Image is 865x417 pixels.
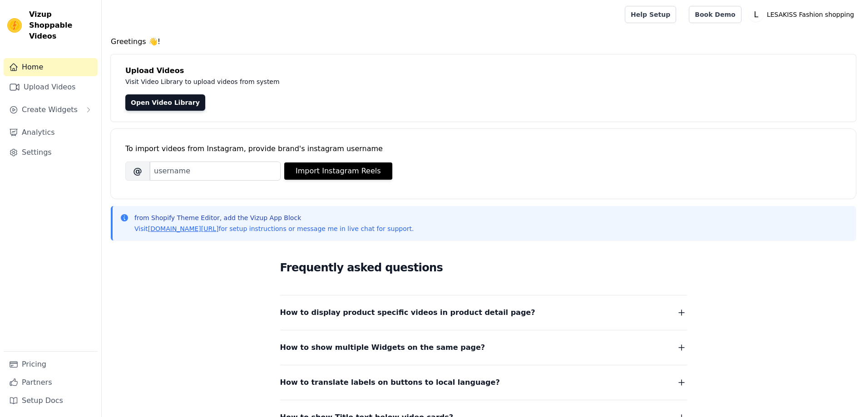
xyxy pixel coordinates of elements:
[4,355,98,373] a: Pricing
[284,162,392,180] button: Import Instagram Reels
[125,143,841,154] div: To import videos from Instagram, provide brand's instagram username
[4,143,98,162] a: Settings
[4,78,98,96] a: Upload Videos
[4,58,98,76] a: Home
[111,36,856,47] h4: Greetings 👋!
[280,341,485,354] span: How to show multiple Widgets on the same page?
[280,376,687,389] button: How to translate labels on buttons to local language?
[125,76,532,87] p: Visit Video Library to upload videos from system
[7,18,22,33] img: Vizup
[22,104,78,115] span: Create Widgets
[4,123,98,142] a: Analytics
[125,94,205,111] a: Open Video Library
[29,9,94,42] span: Vizup Shoppable Videos
[689,6,741,23] a: Book Demo
[134,224,414,233] p: Visit for setup instructions or message me in live chat for support.
[150,162,281,181] input: username
[280,306,535,319] span: How to display product specific videos in product detail page?
[148,225,219,232] a: [DOMAIN_NAME][URL]
[125,65,841,76] h4: Upload Videos
[763,6,858,23] p: LESAKISS Fashion shopping
[134,213,414,222] p: from Shopify Theme Editor, add the Vizup App Block
[125,162,150,181] span: @
[280,259,687,277] h2: Frequently asked questions
[749,6,858,23] button: L LESAKISS Fashion shopping
[4,392,98,410] a: Setup Docs
[625,6,676,23] a: Help Setup
[754,10,758,19] text: L
[280,341,687,354] button: How to show multiple Widgets on the same page?
[4,101,98,119] button: Create Widgets
[280,376,500,389] span: How to translate labels on buttons to local language?
[280,306,687,319] button: How to display product specific videos in product detail page?
[4,373,98,392] a: Partners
